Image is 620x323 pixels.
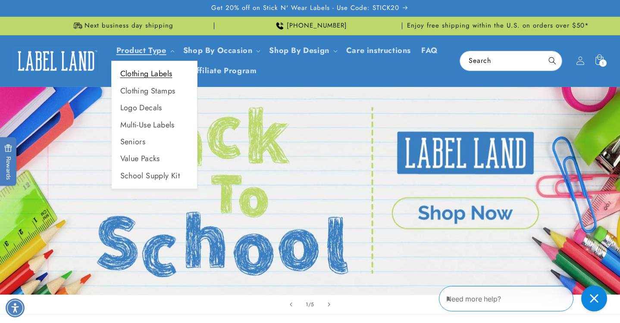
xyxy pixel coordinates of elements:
summary: Product Type [111,40,178,61]
a: Clothing Stamps [112,83,197,99]
a: Shop By Design [269,45,329,56]
a: Clothing Labels [112,65,197,82]
a: Care instructions [341,40,416,61]
span: Next business day shipping [85,22,173,30]
span: Join Affiliate Program [173,66,257,76]
img: Label Land [13,47,99,74]
div: Accessibility Menu [6,298,25,317]
div: Announcement [30,17,214,35]
span: FAQ [421,46,438,56]
button: Previous slide [282,295,301,314]
a: FAQ [416,40,443,61]
a: Join Affiliate Program [168,61,262,81]
span: Shop By Occasion [183,46,253,56]
a: Seniors [112,134,197,150]
span: Rewards [4,144,13,180]
span: 1 [602,59,604,67]
a: Product Type [116,45,166,56]
span: 5 [311,300,314,309]
a: Logo Decals [112,99,197,116]
iframe: Gorgias Floating Chat [439,283,611,314]
span: Get 20% off on Stick N' Wear Labels - Use Code: STICK20 [211,4,399,12]
button: Search [543,51,562,70]
span: [PHONE_NUMBER] [287,22,347,30]
a: Label Land [10,44,103,78]
span: Enjoy free shipping within the U.S. on orders over $50* [407,22,589,30]
a: Value Packs [112,150,197,167]
button: Next slide [319,295,338,314]
span: 1 [306,300,308,309]
span: Care instructions [346,46,411,56]
summary: Shop By Occasion [178,40,264,61]
div: Announcement [406,17,590,35]
a: Multi-Use Labels [112,117,197,134]
span: / [308,300,311,309]
div: Announcement [218,17,402,35]
summary: Shop By Design [264,40,341,61]
a: School Supply Kit [112,168,197,184]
